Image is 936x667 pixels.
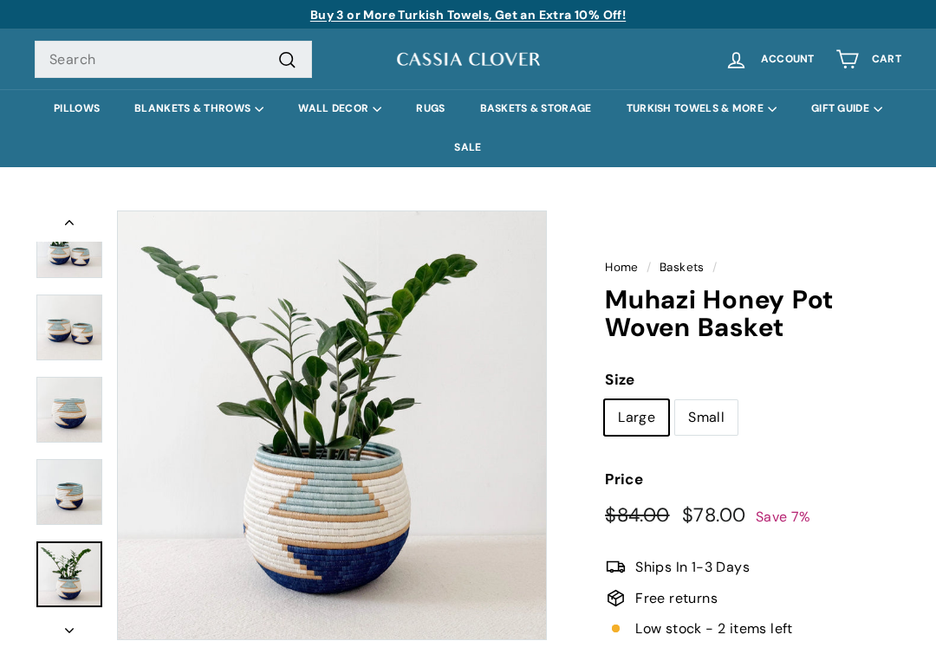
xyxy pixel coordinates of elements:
[609,89,794,128] summary: TURKISH TOWELS & MORE
[36,459,102,525] img: Muhazi Honey Pot Woven Basket
[605,368,901,392] label: Size
[825,34,912,85] a: Cart
[635,618,793,640] span: Low stock - 2 items left
[310,7,626,23] a: Buy 3 or More Turkish Towels, Get an Extra 10% Off!
[761,54,815,65] span: Account
[635,556,750,579] span: Ships In 1-3 Days
[682,502,745,528] span: $78.00
[708,260,721,275] span: /
[35,41,312,79] input: Search
[463,89,609,128] a: BASKETS & STORAGE
[605,260,639,275] a: Home
[36,295,102,360] img: Muhazi Honey Pot Woven Basket
[794,89,900,128] summary: GIFT GUIDE
[36,377,102,443] img: Muhazi Honey Pot Woven Basket
[660,260,705,275] a: Baskets
[117,89,281,128] summary: BLANKETS & THROWS
[36,89,117,128] a: PILLOWS
[605,286,901,342] h1: Muhazi Honey Pot Woven Basket
[642,260,655,275] span: /
[714,34,825,85] a: Account
[675,400,738,435] label: Small
[756,508,811,526] span: Save 7%
[605,502,669,528] span: $84.00
[36,212,102,278] img: Muhazi Honey Pot Woven Basket
[281,89,399,128] summary: WALL DECOR
[605,258,901,277] nav: breadcrumbs
[36,541,102,607] a: Muhazi Honey Pot Woven Basket
[605,400,668,435] label: Large
[399,89,462,128] a: RUGS
[437,128,498,167] a: SALE
[35,610,104,641] button: Next
[605,468,901,491] label: Price
[635,587,718,610] span: Free returns
[872,54,901,65] span: Cart
[35,210,104,242] button: Previous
